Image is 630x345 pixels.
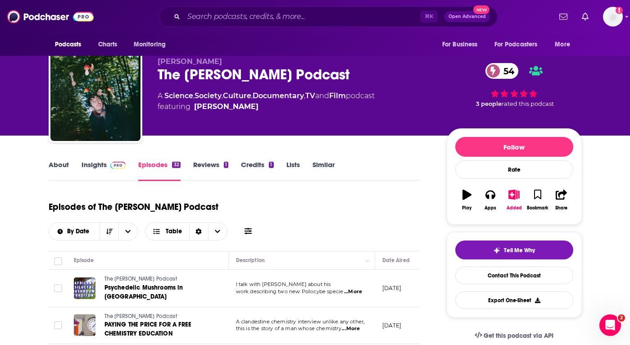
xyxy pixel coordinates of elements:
[138,160,180,181] a: Episodes32
[193,91,195,100] span: ,
[134,38,166,51] span: Monitoring
[82,160,126,181] a: InsightsPodchaser Pro
[193,160,228,181] a: Reviews1
[224,162,228,168] div: 1
[616,7,623,14] svg: Add a profile image
[241,160,273,181] a: Credits1
[104,275,213,283] a: The [PERSON_NAME] Podcast
[49,201,218,213] h1: Episodes of The [PERSON_NAME] Podcast
[444,11,490,22] button: Open AdvancedNew
[49,222,138,241] h2: Choose List sort
[305,91,315,100] a: TV
[222,91,223,100] span: ,
[104,320,213,338] a: PAYING THE PRICE FOR A FREE CHEMISTRY EDUCATION
[382,255,410,266] div: Date Aired
[49,160,69,181] a: About
[236,255,265,266] div: Description
[555,205,567,211] div: Share
[104,276,177,282] span: The [PERSON_NAME] Podcast
[253,91,304,100] a: Documentary
[195,91,222,100] a: Society
[236,318,365,325] span: A clandestine chemistry interview unlike any other,
[527,205,548,211] div: Bookmark
[455,160,573,179] div: Rate
[251,91,253,100] span: ,
[313,160,335,181] a: Similar
[172,162,180,168] div: 32
[421,11,437,23] span: ⌘ K
[578,9,592,24] a: Show notifications dropdown
[549,184,573,216] button: Share
[127,36,177,53] button: open menu
[223,91,251,100] a: Culture
[603,7,623,27] button: Show profile menu
[104,284,183,300] span: Psychedelic Mushrooms in [GEOGRAPHIC_DATA]
[526,184,549,216] button: Bookmark
[329,91,346,100] a: Film
[479,184,502,216] button: Apps
[189,223,208,240] div: Sort Direction
[54,321,62,329] span: Toggle select row
[286,160,300,181] a: Lists
[110,162,126,169] img: Podchaser Pro
[158,91,375,112] div: A podcast
[269,162,273,168] div: 1
[49,228,100,235] button: open menu
[194,101,258,112] a: Hamilton Morris
[236,288,344,295] span: work describing two new Psilocybe specie
[489,36,551,53] button: open menu
[447,57,582,113] div: 54 3 peoplerated this podcast
[493,247,500,254] img: tell me why sparkle
[98,38,118,51] span: Charts
[382,322,402,329] p: [DATE]
[67,228,92,235] span: By Date
[455,291,573,309] button: Export One-Sheet
[507,205,522,211] div: Added
[382,284,402,292] p: [DATE]
[344,288,362,295] span: ...More
[118,223,137,240] button: open menu
[164,91,193,100] a: Science
[502,184,526,216] button: Added
[362,255,373,266] button: Column Actions
[315,91,329,100] span: and
[618,314,625,322] span: 2
[236,325,341,331] span: this is the story of a man whose chemistry
[7,8,94,25] img: Podchaser - Follow, Share and Rate Podcasts
[145,222,227,241] button: Choose View
[342,325,360,332] span: ...More
[104,321,192,337] span: PAYING THE PRICE FOR A FREE CHEMISTRY EDUCATION
[50,51,141,141] img: The Hamilton Morris Podcast
[159,6,498,27] div: Search podcasts, credits, & more...
[104,313,213,321] a: The [PERSON_NAME] Podcast
[555,38,570,51] span: More
[504,247,535,254] span: Tell Me Why
[485,63,519,79] a: 54
[473,5,489,14] span: New
[449,14,486,19] span: Open Advanced
[599,314,621,336] iframe: Intercom live chat
[166,228,182,235] span: Table
[556,9,571,24] a: Show notifications dropdown
[442,38,478,51] span: For Business
[92,36,123,53] a: Charts
[603,7,623,27] img: User Profile
[74,255,94,266] div: Episode
[436,36,489,53] button: open menu
[548,36,581,53] button: open menu
[462,205,471,211] div: Play
[184,9,421,24] input: Search podcasts, credits, & more...
[158,57,222,66] span: [PERSON_NAME]
[484,332,553,340] span: Get this podcast via API
[455,241,573,259] button: tell me why sparkleTell Me Why
[502,100,554,107] span: rated this podcast
[54,284,62,292] span: Toggle select row
[476,100,502,107] span: 3 people
[158,101,375,112] span: featuring
[236,281,331,287] span: I talk with [PERSON_NAME] about his
[104,283,213,301] a: Psychedelic Mushrooms in [GEOGRAPHIC_DATA]
[455,267,573,284] a: Contact This Podcast
[455,184,479,216] button: Play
